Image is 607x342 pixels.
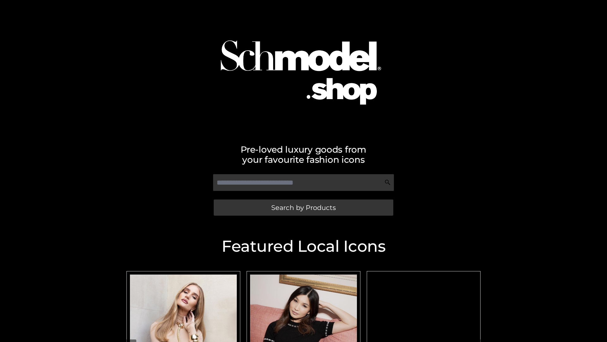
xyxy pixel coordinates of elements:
[123,238,484,254] h2: Featured Local Icons​
[384,179,391,186] img: Search Icon
[123,144,484,165] h2: Pre-loved luxury goods from your favourite fashion icons
[271,204,336,211] span: Search by Products
[214,199,393,216] a: Search by Products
